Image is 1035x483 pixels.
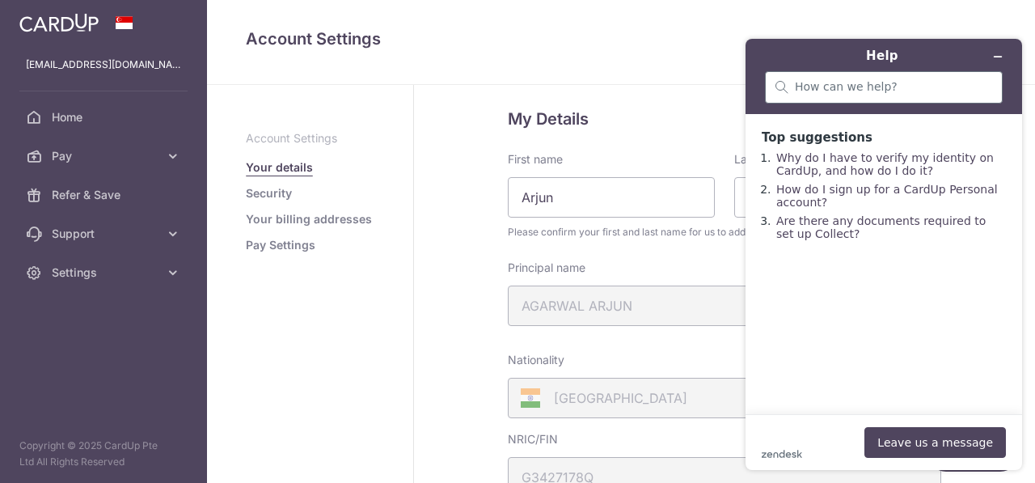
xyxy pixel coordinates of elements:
label: Principal name [508,260,585,276]
span: Settings [52,265,158,281]
span: Please confirm your first and last name for us to address you correctly [508,224,941,240]
label: Nationality [508,352,564,368]
a: Security [246,185,292,201]
label: NRIC/FIN [508,431,558,447]
a: Your details [246,159,313,176]
span: Pay [52,148,158,164]
h5: My Details [508,106,941,132]
span: Support [52,226,158,242]
img: CardUp [19,13,99,32]
iframe: Find more information here [733,26,1035,483]
label: First name [508,151,563,167]
h4: Account Settings [246,26,996,52]
p: [EMAIL_ADDRESS][DOMAIN_NAME] [26,57,181,73]
span: Home [52,109,158,125]
span: Refer & Save [52,187,158,203]
span: Help [36,11,70,26]
a: Pay Settings [246,237,315,253]
input: First name [508,177,715,218]
p: Account Settings [246,130,374,146]
a: Your billing addresses [246,211,372,227]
